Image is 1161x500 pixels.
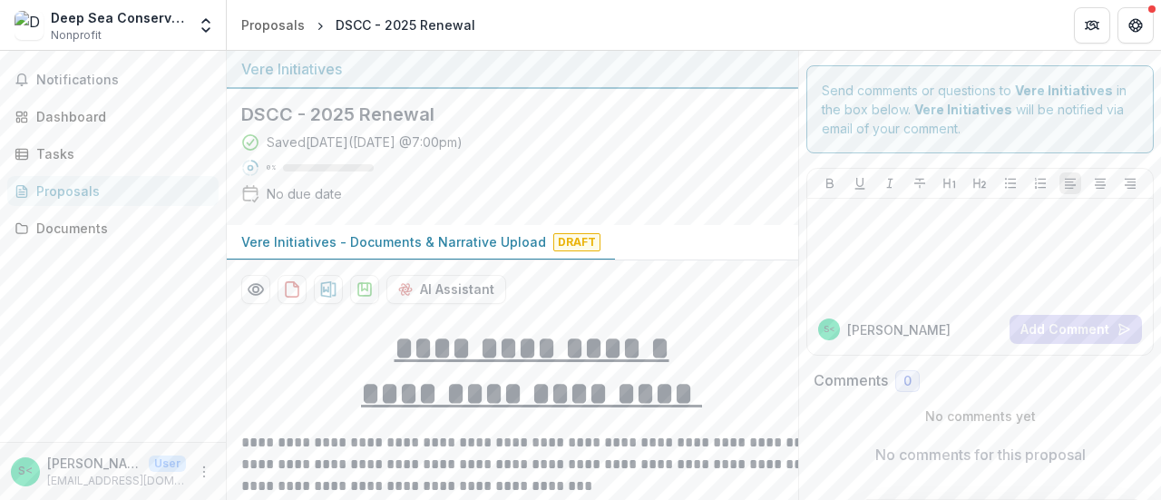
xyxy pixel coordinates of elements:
[193,7,219,44] button: Open entity switcher
[234,12,312,38] a: Proposals
[47,454,141,473] p: [PERSON_NAME] <[EMAIL_ADDRESS][DOMAIN_NAME]>
[7,213,219,243] a: Documents
[7,65,219,94] button: Notifications
[969,172,990,194] button: Heading 2
[1074,7,1110,44] button: Partners
[879,172,901,194] button: Italicize
[386,275,506,304] button: AI Assistant
[51,27,102,44] span: Nonprofit
[1015,83,1113,98] strong: Vere Initiatives
[814,407,1146,426] p: No comments yet
[1000,172,1021,194] button: Bullet List
[819,172,841,194] button: Bold
[18,466,33,477] div: Sian Owen <sian@savethehighseas.org>
[149,456,186,472] p: User
[1029,172,1051,194] button: Ordered List
[267,162,276,174] p: 0 %
[36,181,204,201] div: Proposals
[241,275,270,304] button: Preview 7f7112aa-9e96-40d4-91f9-f3765fd598ad-0.pdf
[51,8,186,27] div: Deep Sea Conservation Coalition
[1059,172,1081,194] button: Align Left
[814,372,888,389] h2: Comments
[267,132,463,152] div: Saved [DATE] ( [DATE] @ 7:00pm )
[7,176,219,206] a: Proposals
[806,65,1154,153] div: Send comments or questions to in the box below. will be notified via email of your comment.
[234,12,483,38] nav: breadcrumb
[47,473,186,489] p: [EMAIL_ADDRESS][DOMAIN_NAME]
[36,219,204,238] div: Documents
[278,275,307,304] button: download-proposal
[193,461,215,483] button: More
[903,374,912,389] span: 0
[350,275,379,304] button: download-proposal
[7,139,219,169] a: Tasks
[909,172,931,194] button: Strike
[241,103,755,125] h2: DSCC - 2025 Renewal
[1117,7,1154,44] button: Get Help
[7,102,219,132] a: Dashboard
[241,58,784,80] div: Vere Initiatives
[314,275,343,304] button: download-proposal
[1010,315,1142,344] button: Add Comment
[849,172,871,194] button: Underline
[1089,172,1111,194] button: Align Center
[914,102,1012,117] strong: Vere Initiatives
[847,320,951,339] p: [PERSON_NAME]
[36,144,204,163] div: Tasks
[336,15,475,34] div: DSCC - 2025 Renewal
[36,73,211,88] span: Notifications
[939,172,961,194] button: Heading 1
[553,233,600,251] span: Draft
[241,15,305,34] div: Proposals
[875,444,1086,466] p: No comments for this proposal
[267,184,342,203] div: No due date
[15,11,44,40] img: Deep Sea Conservation Coalition
[36,107,204,126] div: Dashboard
[824,325,835,334] div: Sian Owen <sian@savethehighseas.org>
[1119,172,1141,194] button: Align Right
[241,232,546,251] p: Vere Initiatives - Documents & Narrative Upload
